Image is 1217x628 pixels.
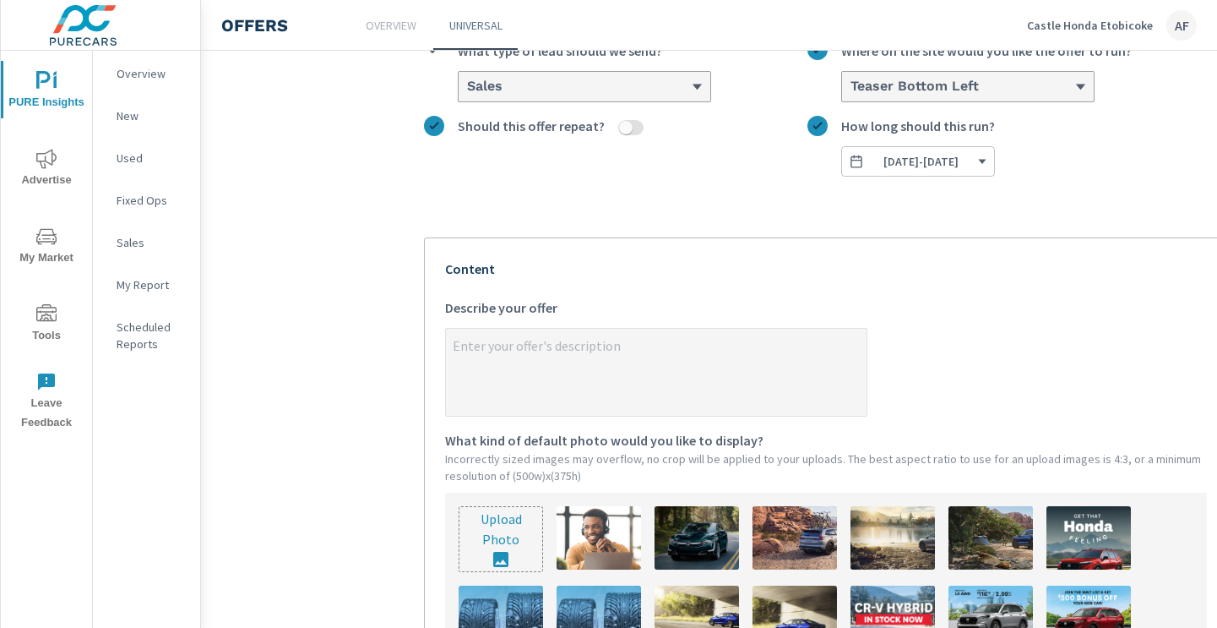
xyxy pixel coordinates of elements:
img: description [655,506,739,570]
div: Overview [93,61,200,86]
p: Content [445,259,1207,279]
p: Universal [449,17,503,34]
span: How long should this run? [841,116,995,136]
span: Describe your offer [445,298,557,318]
img: description [850,506,935,570]
img: description [948,506,1033,570]
h6: Sales [467,78,503,95]
div: AF [1166,10,1197,41]
div: Sales [93,230,200,255]
p: Incorrectly sized images may overflow, no crop will be applied to your uploads. The best aspect r... [445,451,1207,484]
span: [DATE] - [DATE] [883,154,959,169]
input: Where on the site would you like the offer to run? [849,79,850,95]
p: Overview [366,17,416,34]
h6: Teaser Bottom Left [850,78,979,95]
h4: Offers [221,15,288,35]
div: Scheduled Reports [93,314,200,357]
p: My Report [117,276,187,293]
img: description [752,506,837,570]
div: Used [93,145,200,171]
p: Sales [117,234,187,251]
button: Should this offer repeat? [619,120,633,135]
img: description [557,506,641,570]
textarea: Describe your offer [446,331,867,416]
p: Castle Honda Etobicoke [1027,18,1153,33]
button: How long should this run? [841,146,995,177]
img: description [1046,506,1131,570]
p: Used [117,150,187,167]
div: nav menu [1,51,92,440]
span: Should this offer repeat? [458,116,605,136]
input: What type of lead should we send? [465,79,467,95]
div: New [93,103,200,128]
p: Overview [117,65,187,82]
span: Leave Feedback [6,372,87,433]
span: PURE Insights [6,71,87,112]
div: Fixed Ops [93,188,200,213]
p: New [117,107,187,124]
p: Scheduled Reports [117,319,187,352]
span: Advertise [6,149,87,190]
span: What kind of default photo would you like to display? [445,430,763,451]
span: My Market [6,227,87,268]
span: Tools [6,304,87,346]
p: Fixed Ops [117,192,187,209]
div: My Report [93,272,200,298]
